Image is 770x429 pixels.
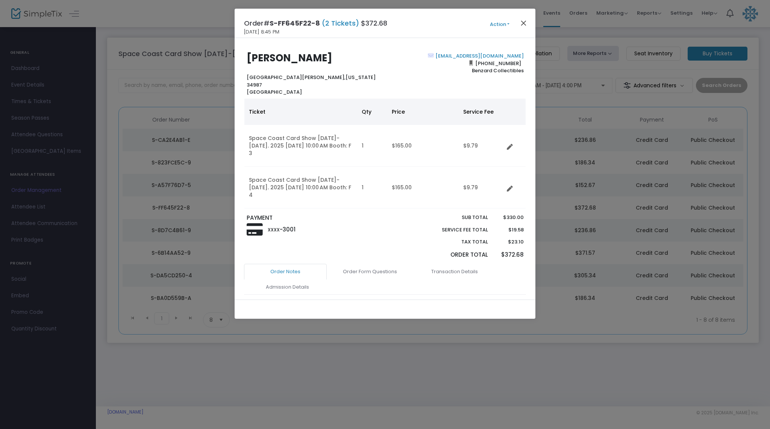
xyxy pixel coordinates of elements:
[459,125,504,167] td: $9.79
[244,28,279,36] span: [DATE] 8:45 PM
[459,167,504,208] td: $9.79
[459,99,504,125] th: Service Fee
[473,57,524,69] span: [PHONE_NUMBER]
[247,214,382,222] p: PAYMENT
[357,125,387,167] td: 1
[244,99,526,208] div: Data table
[424,226,488,234] p: Service Fee Total
[247,51,332,65] b: [PERSON_NAME]
[244,18,387,28] h4: Order# $372.68
[387,99,459,125] th: Price
[244,125,357,167] td: Space Coast Card Show [DATE]-[DATE]. 2025 [DATE] 10:00 AM Booth: F 3
[387,167,459,208] td: $165.00
[244,167,357,208] td: Space Coast Card Show [DATE]-[DATE]. 2025 [DATE] 10:00 AM Booth: F 4
[434,52,524,59] a: [EMAIL_ADDRESS][DOMAIN_NAME]
[495,226,523,234] p: $19.58
[424,251,488,259] p: Order Total
[247,74,376,96] b: [US_STATE] 34987 [GEOGRAPHIC_DATA]
[477,20,522,29] button: Action
[357,167,387,208] td: 1
[424,238,488,246] p: Tax Total
[424,214,488,221] p: Sub total
[268,227,280,233] span: XXXX
[495,251,523,259] p: $372.68
[270,18,320,28] span: S-FF645F22-8
[329,264,411,280] a: Order Form Questions
[244,99,357,125] th: Ticket
[519,18,529,28] button: Close
[472,67,524,74] span: Benzard Collectibles
[244,264,327,280] a: Order Notes
[246,279,329,295] a: Admission Details
[387,125,459,167] td: $165.00
[247,74,346,81] span: [GEOGRAPHIC_DATA][PERSON_NAME],
[495,214,523,221] p: $330.00
[413,264,496,280] a: Transaction Details
[280,225,296,233] span: -3001
[320,18,361,28] span: (2 Tickets)
[357,99,387,125] th: Qty
[495,238,523,246] p: $23.10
